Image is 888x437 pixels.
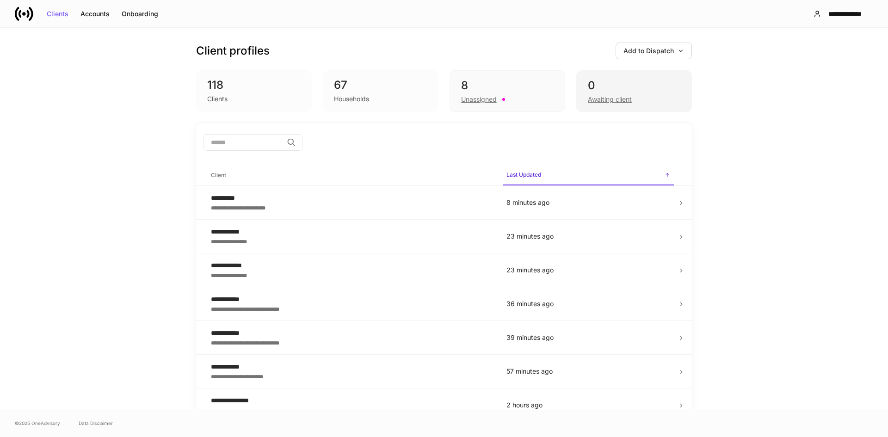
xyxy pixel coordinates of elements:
div: 118 [207,78,301,92]
p: 39 minutes ago [506,333,670,342]
span: © 2025 OneAdvisory [15,419,60,427]
div: Clients [47,11,68,17]
span: Client [207,166,495,185]
p: 36 minutes ago [506,299,670,308]
h3: Client profiles [196,43,270,58]
div: 67 [334,78,427,92]
div: 0Awaiting client [576,70,692,112]
button: Onboarding [116,6,164,21]
div: 0 [588,78,680,93]
p: 23 minutes ago [506,232,670,241]
p: 2 hours ago [506,400,670,410]
button: Accounts [74,6,116,21]
p: 57 minutes ago [506,367,670,376]
div: Unassigned [461,95,497,104]
div: 8 [461,78,554,93]
h6: Last Updated [506,170,541,179]
div: Add to Dispatch [623,48,684,54]
p: 23 minutes ago [506,265,670,275]
a: Data Disclaimer [79,419,113,427]
div: Accounts [80,11,110,17]
div: Clients [207,94,228,104]
button: Add to Dispatch [616,43,692,59]
p: 8 minutes ago [506,198,670,207]
button: Clients [41,6,74,21]
div: Households [334,94,369,104]
div: 8Unassigned [450,70,565,112]
div: Onboarding [122,11,158,17]
span: Last Updated [503,166,674,185]
div: Awaiting client [588,95,632,104]
h6: Client [211,171,226,179]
